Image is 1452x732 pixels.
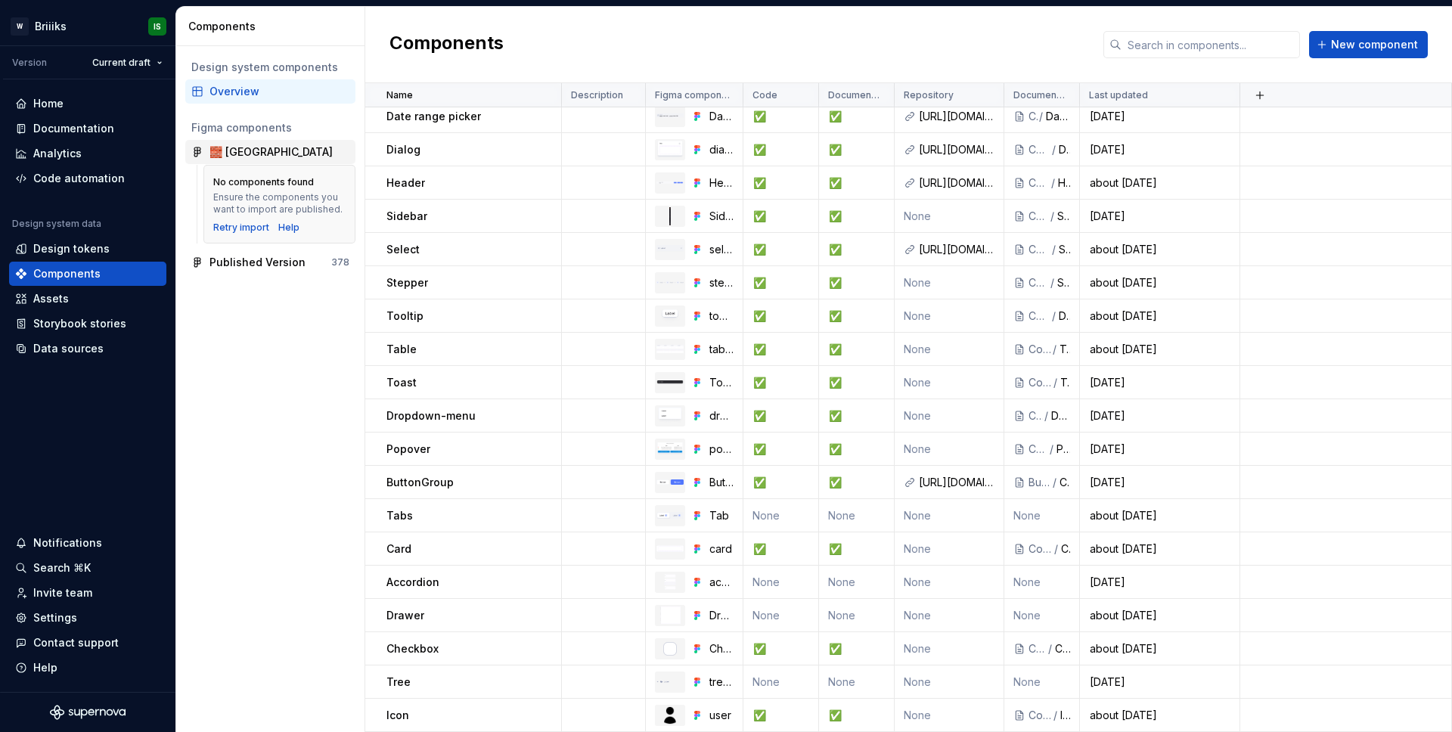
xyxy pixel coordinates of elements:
div: Settings [33,610,77,625]
div: Components [1028,342,1051,357]
div: about [DATE] [1081,242,1239,257]
p: Repository [904,89,954,101]
div: Published Version [209,255,306,270]
div: ✅ [820,175,893,191]
div: Date range picker [709,109,734,124]
div: Components [1028,309,1050,324]
div: Storybook stories [33,316,126,331]
a: Analytics [9,141,166,166]
td: None [1004,566,1080,599]
div: about [DATE] [1081,541,1239,557]
div: table [709,342,734,357]
div: about [DATE] [1081,508,1239,523]
div: Card [1061,541,1070,557]
input: Search in components... [1122,31,1300,58]
div: ✅ [744,109,818,124]
a: Storybook stories [9,312,166,336]
div: Components [1028,109,1038,124]
button: Help [9,656,166,680]
div: ✅ [744,408,818,423]
div: stepper [709,275,734,290]
p: Name [386,89,413,101]
img: Toast [656,380,684,385]
p: Tree [386,675,411,690]
div: ✅ [744,708,818,723]
td: None [895,433,1004,466]
div: Analytics [33,146,82,161]
div: 378 [331,256,349,268]
img: Checkbox [661,640,679,658]
div: Date Range Picker (Experimental) [1046,109,1070,124]
td: None [1004,665,1080,699]
p: Accordion [386,575,439,590]
img: select [656,245,684,253]
div: / [1049,209,1057,224]
div: ✅ [820,242,893,257]
a: Components [9,262,166,286]
div: Components [1028,242,1050,257]
p: Sidebar [386,209,427,224]
a: Data sources [9,337,166,361]
td: None [895,399,1004,433]
div: Documentation [33,121,114,136]
td: None [895,266,1004,299]
div: Toast [1060,375,1070,390]
div: Notifications [33,535,102,551]
img: Drawer [659,606,681,625]
div: ✅ [820,708,893,723]
div: ✅ [744,442,818,457]
td: None [895,566,1004,599]
a: Design tokens [9,237,166,261]
div: / [1047,641,1055,656]
div: ✅ [820,541,893,557]
img: tree-level [656,681,684,683]
div: Data sources [33,341,104,356]
div: dialog [709,142,734,157]
div: [DATE] [1081,408,1239,423]
button: Retry import [213,222,269,234]
div: ✅ [744,175,818,191]
p: Dialog [386,142,420,157]
div: Toast [709,375,734,390]
img: Sidebar [669,207,671,225]
div: ✅ [744,342,818,357]
div: ✅ [820,641,893,656]
div: accordion [709,575,734,590]
div: ✅ [820,408,893,423]
div: card [709,541,734,557]
p: Checkbox [386,641,439,656]
div: Components [1028,275,1049,290]
div: ✅ [820,109,893,124]
td: None [895,366,1004,399]
h2: Components [389,31,504,58]
div: / [1050,175,1058,191]
div: popover [709,442,734,457]
div: Header [1058,175,1070,191]
div: Popover [1056,442,1070,457]
div: No components found [213,176,314,188]
img: stepper [656,281,684,284]
div: / [1051,475,1060,490]
img: user [661,706,679,724]
td: None [819,566,895,599]
div: ✅ [744,275,818,290]
td: None [895,665,1004,699]
div: / [1052,375,1060,390]
div: / [1050,242,1059,257]
div: ✅ [820,442,893,457]
p: Last updated [1089,89,1148,101]
div: Components [33,266,101,281]
td: None [895,299,1004,333]
div: Tab [709,508,734,523]
img: accordion [663,573,677,591]
div: Components [1028,541,1053,557]
img: Tab [656,512,684,518]
img: table [656,345,684,353]
div: Dialog [1059,309,1070,324]
div: Figma components [191,120,349,135]
div: [URL][DOMAIN_NAME] [919,175,994,191]
div: / [1050,142,1059,157]
span: Current draft [92,57,150,69]
div: Table [1060,342,1070,357]
a: Documentation [9,116,166,141]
